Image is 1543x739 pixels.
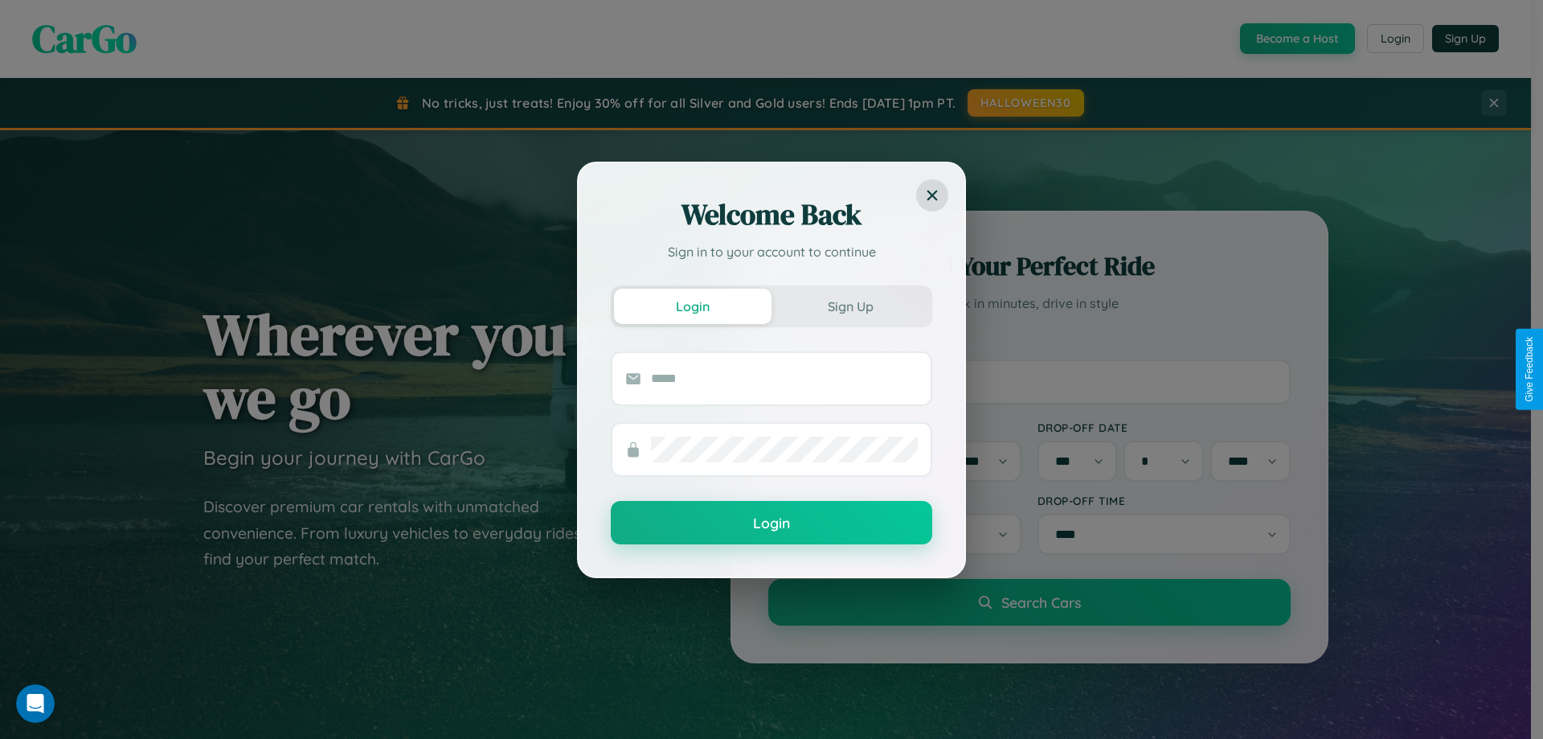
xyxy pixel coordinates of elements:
[1524,337,1535,402] div: Give Feedback
[611,195,932,234] h2: Welcome Back
[611,501,932,544] button: Login
[16,684,55,723] iframe: Intercom live chat
[614,289,771,324] button: Login
[611,242,932,261] p: Sign in to your account to continue
[771,289,929,324] button: Sign Up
